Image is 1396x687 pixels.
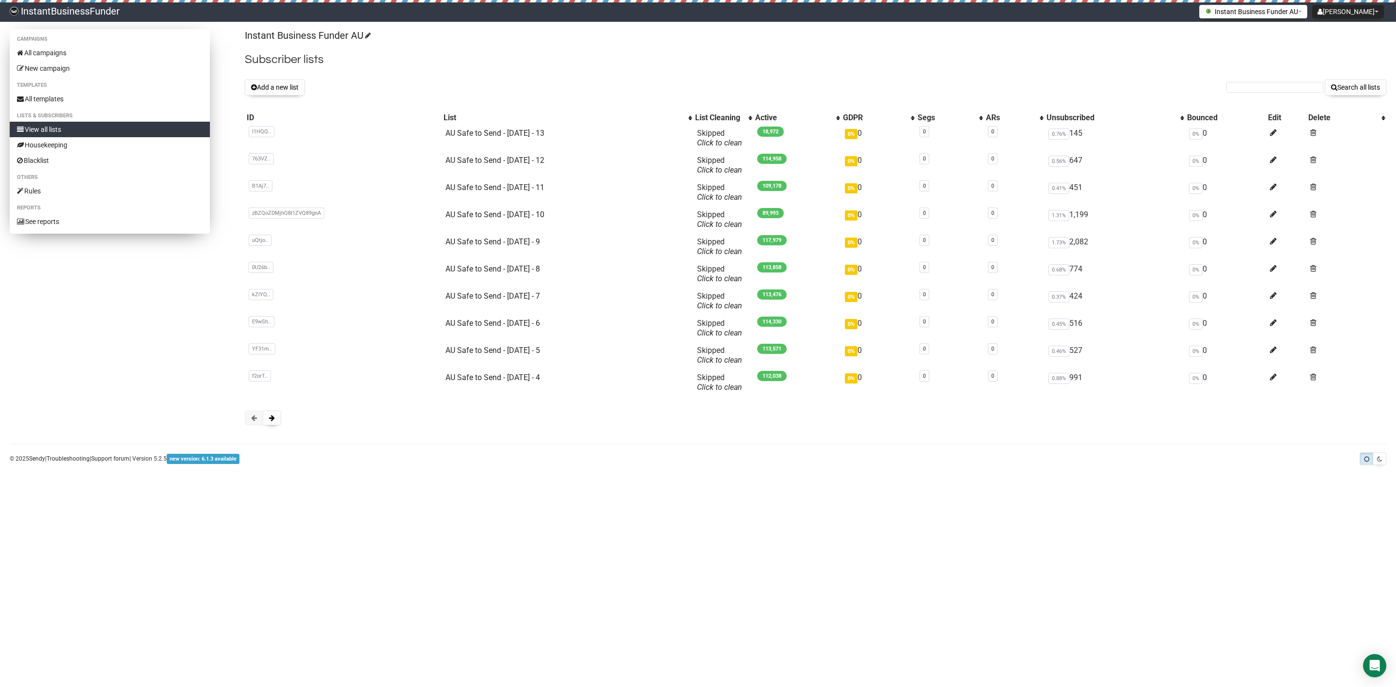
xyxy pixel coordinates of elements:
[991,264,994,271] a: 0
[1189,291,1203,303] span: 0%
[845,210,857,221] span: 0%
[984,111,1045,125] th: ARs: No sort applied, activate to apply an ascending sort
[249,262,273,273] span: 0U26b..
[1189,319,1203,330] span: 0%
[10,137,210,153] a: Housekeeping
[697,128,742,147] span: Skipped
[249,343,275,354] span: YF31m..
[445,264,540,273] a: AU Safe to Send - [DATE] - 8
[697,328,742,337] a: Click to clean
[986,113,1035,123] div: ARs
[445,237,540,246] a: AU Safe to Send - [DATE] - 9
[10,202,210,214] li: Reports
[10,7,18,16] img: a76ea907c30c6f8b8e89504a8c04bd8c
[757,289,787,300] span: 113,476
[47,455,90,462] a: Troubleshooting
[697,346,742,365] span: Skipped
[991,319,994,325] a: 0
[697,291,742,310] span: Skipped
[1045,152,1185,179] td: 647
[991,128,994,135] a: 0
[10,183,210,199] a: Rules
[991,346,994,352] a: 0
[1048,183,1069,194] span: 0.41%
[245,79,305,96] button: Add a new list
[1045,288,1185,315] td: 424
[1312,5,1384,18] button: [PERSON_NAME]
[10,110,210,122] li: Lists & subscribers
[697,156,742,175] span: Skipped
[1045,206,1185,233] td: 1,199
[1185,125,1266,152] td: 0
[1048,346,1069,357] span: 0.46%
[249,180,272,192] span: B1Aj7..
[1189,373,1203,384] span: 0%
[29,455,45,462] a: Sendy
[841,111,915,125] th: GDPR: No sort applied, activate to apply an ascending sort
[1048,156,1069,167] span: 0.56%
[10,45,210,61] a: All campaigns
[841,260,915,288] td: 0
[923,346,926,352] a: 0
[1048,291,1069,303] span: 0.37%
[695,113,744,123] div: List Cleaning
[845,129,857,139] span: 0%
[1185,288,1266,315] td: 0
[249,208,324,219] span: zBZQoZDMjhQ8l1ZVQ89gnA
[845,238,857,248] span: 0%
[843,113,905,123] div: GDPR
[697,319,742,337] span: Skipped
[755,113,832,123] div: Active
[249,153,274,164] span: 763VZ..
[1048,128,1069,140] span: 0.76%
[757,344,787,354] span: 113,571
[697,192,742,202] a: Click to clean
[167,454,239,464] span: new version: 6.1.3 available
[841,369,915,396] td: 0
[845,319,857,329] span: 0%
[1325,79,1386,96] button: Search all lists
[1048,319,1069,330] span: 0.45%
[697,355,742,365] a: Click to clean
[1185,152,1266,179] td: 0
[757,235,787,245] span: 117,979
[845,265,857,275] span: 0%
[923,183,926,189] a: 0
[1185,369,1266,396] td: 0
[697,383,742,392] a: Click to clean
[1187,113,1264,123] div: Bounced
[10,214,210,229] a: See reports
[757,154,787,164] span: 114,958
[1045,111,1185,125] th: Unsubscribed: No sort applied, activate to apply an ascending sort
[991,156,994,162] a: 0
[697,220,742,229] a: Click to clean
[10,122,210,137] a: View all lists
[1268,113,1304,123] div: Edit
[1306,111,1386,125] th: Delete: No sort applied, activate to apply an ascending sort
[1189,264,1203,275] span: 0%
[757,208,784,218] span: 89,993
[991,291,994,298] a: 0
[1185,233,1266,260] td: 0
[1185,342,1266,369] td: 0
[845,183,857,193] span: 0%
[991,183,994,189] a: 0
[1189,156,1203,167] span: 0%
[753,111,841,125] th: Active: No sort applied, activate to apply an ascending sort
[249,370,271,382] span: f2orT..
[1189,210,1203,221] span: 0%
[841,179,915,206] td: 0
[845,156,857,166] span: 0%
[1048,237,1069,248] span: 1.73%
[10,153,210,168] a: Blacklist
[923,210,926,216] a: 0
[1185,315,1266,342] td: 0
[1189,237,1203,248] span: 0%
[845,346,857,356] span: 0%
[991,210,994,216] a: 0
[923,319,926,325] a: 0
[697,210,742,229] span: Skipped
[1185,179,1266,206] td: 0
[249,126,274,137] span: I1HQQ..
[923,128,926,135] a: 0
